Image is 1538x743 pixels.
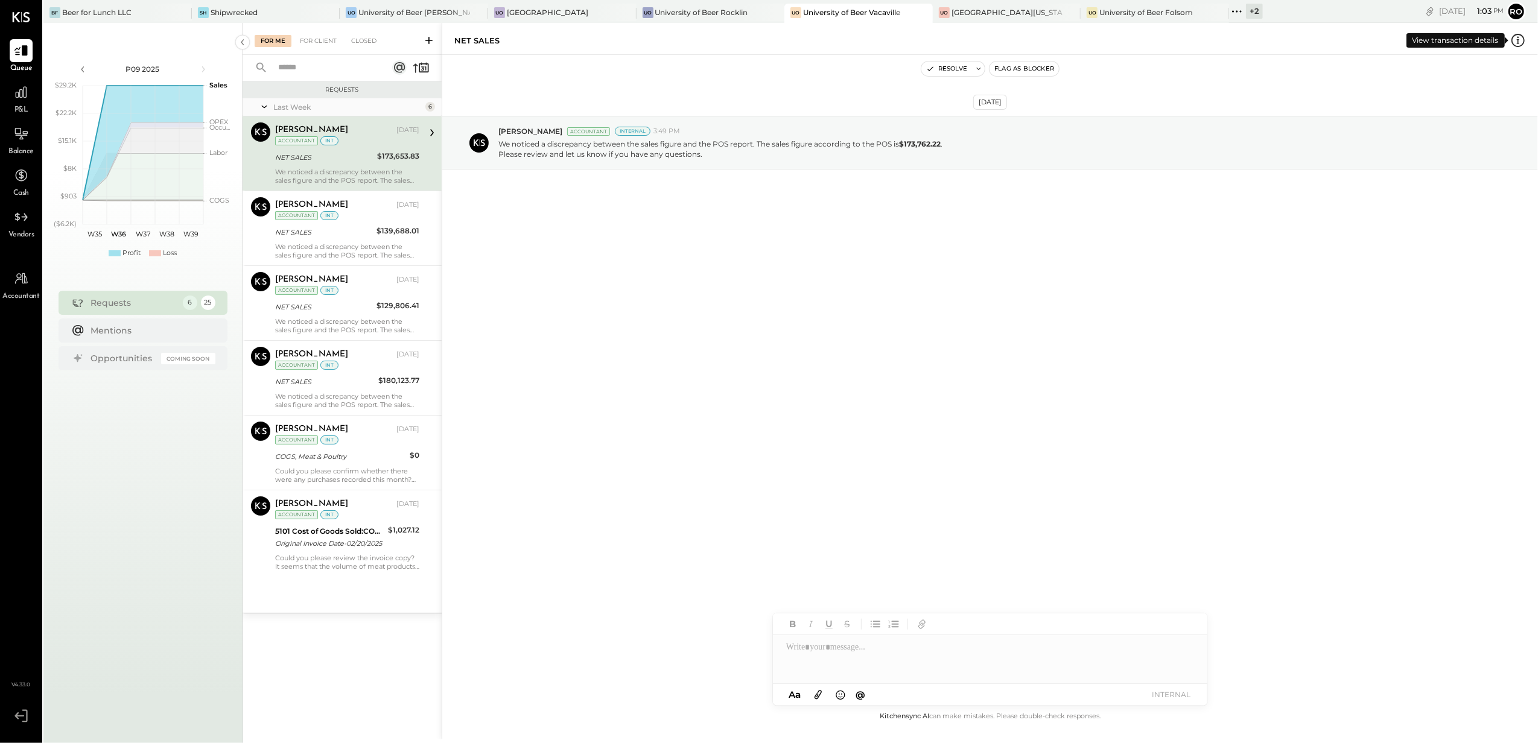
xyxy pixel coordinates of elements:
[275,392,419,409] div: We noticed a discrepancy between the sales figure and the POS report. The sales figure according ...
[973,95,1007,110] div: [DATE]
[275,211,318,220] div: Accountant
[1,206,42,241] a: Vendors
[198,7,209,18] div: Sh
[56,109,77,117] text: $22.2K
[803,616,819,632] button: Italic
[62,7,132,17] div: Beer for Lunch LLC
[346,7,357,18] div: Uo
[275,510,318,519] div: Accountant
[320,136,338,145] div: int
[1246,4,1263,19] div: + 2
[275,498,348,510] div: [PERSON_NAME]
[163,248,177,258] div: Loss
[91,297,177,309] div: Requests
[1,122,42,157] a: Balance
[388,524,419,536] div: $1,027.12
[275,124,348,136] div: [PERSON_NAME]
[377,300,419,312] div: $129,806.41
[821,616,837,632] button: Underline
[498,126,562,136] span: [PERSON_NAME]
[653,127,680,136] span: 3:49 PM
[853,687,869,702] button: @
[255,35,291,47] div: For Me
[209,118,229,127] text: OPEX
[92,64,194,74] div: P09 2025
[320,286,338,295] div: int
[425,102,435,112] div: 6
[159,230,174,238] text: W38
[507,7,588,17] div: [GEOGRAPHIC_DATA]
[494,7,505,18] div: Uo
[795,689,801,700] span: a
[345,35,383,47] div: Closed
[91,352,155,364] div: Opportunities
[914,616,930,632] button: Add URL
[1147,686,1195,703] button: INTERNAL
[58,136,77,145] text: $15.1K
[275,199,348,211] div: [PERSON_NAME]
[567,127,610,136] div: Accountant
[54,220,77,228] text: ($6.2K)
[275,317,419,334] div: We noticed a discrepancy between the sales figure and the POS report. The sales figure according ...
[275,525,384,537] div: 5101 Cost of Goods Sold:COGS, Meat & Poultry
[275,168,419,185] div: We noticed a discrepancy between the sales figure and the POS report. The sales figure according ...
[320,211,338,220] div: int
[921,62,972,76] button: Resolve
[785,616,801,632] button: Bold
[275,451,406,463] div: COGS, Meat & Poultry
[1099,7,1193,17] div: University of Beer Folsom
[1,267,42,302] a: Accountant
[1,164,42,199] a: Cash
[275,467,419,484] div: Could you please confirm whether there were any purchases recorded this month? Additionally, is t...
[377,150,419,162] div: $173,653.83
[498,139,942,159] p: We noticed a discrepancy between the sales figure and the POS report. The sales figure according ...
[396,200,419,210] div: [DATE]
[275,286,318,295] div: Accountant
[615,127,650,136] div: Internal
[211,7,258,17] div: Shipwrecked
[839,616,855,632] button: Strikethrough
[275,274,348,286] div: [PERSON_NAME]
[275,423,348,435] div: [PERSON_NAME]
[643,7,653,18] div: Uo
[790,7,801,18] div: Uo
[899,139,941,148] strong: $173,762.22
[10,63,33,74] span: Queue
[249,86,436,94] div: Requests
[8,147,34,157] span: Balance
[8,230,34,241] span: Vendors
[952,7,1063,17] div: [GEOGRAPHIC_DATA][US_STATE]
[111,230,126,238] text: W36
[87,230,102,238] text: W35
[136,230,150,238] text: W37
[1406,33,1505,48] div: View transaction details
[1424,5,1436,17] div: copy link
[990,62,1059,76] button: Flag as Blocker
[183,230,199,238] text: W39
[320,361,338,370] div: int
[378,375,419,387] div: $180,123.77
[856,689,866,700] span: @
[63,164,77,172] text: $8K
[13,188,29,199] span: Cash
[294,35,343,47] div: For Client
[161,353,215,364] div: Coming Soon
[655,7,748,17] div: University of Beer Rocklin
[803,7,900,17] div: University of Beer Vacaville
[377,225,419,237] div: $139,688.01
[275,226,373,238] div: NET SALES
[122,248,141,258] div: Profit
[201,296,215,310] div: 25
[14,105,28,116] span: P&L
[275,376,375,388] div: NET SALES
[410,449,419,461] div: $0
[396,350,419,359] div: [DATE]
[209,196,229,204] text: COGS
[396,425,419,434] div: [DATE]
[320,435,338,444] div: int
[55,81,77,89] text: $29.2K
[275,151,373,163] div: NET SALES
[275,537,384,549] div: Original Invoice Date-02/20/2025
[275,361,318,370] div: Accountant
[939,7,950,18] div: Uo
